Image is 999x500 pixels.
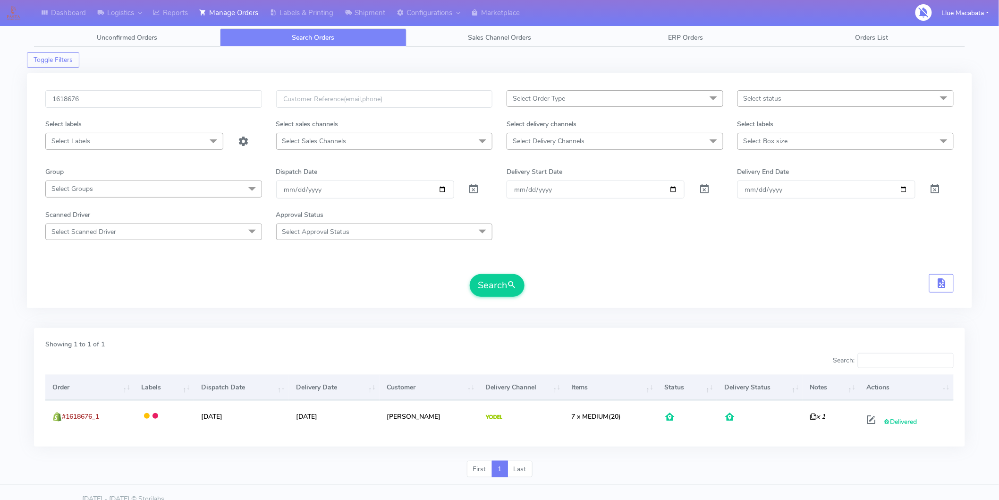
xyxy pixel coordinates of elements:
[45,90,262,108] input: Order Id
[717,375,803,400] th: Delivery Status: activate to sort column ascending
[513,94,565,103] span: Select Order Type
[97,33,157,42] span: Unconfirmed Orders
[858,353,954,368] input: Search:
[45,339,105,349] label: Showing 1 to 1 of 1
[513,137,584,146] span: Select Delivery Channels
[289,400,380,432] td: [DATE]
[859,375,954,400] th: Actions: activate to sort column ascending
[744,137,788,146] span: Select Box size
[486,415,502,420] img: Yodel
[744,94,782,103] span: Select status
[470,274,525,297] button: Search
[282,227,350,236] span: Select Approval Status
[45,375,134,400] th: Order: activate to sort column ascending
[45,167,64,177] label: Group
[276,90,493,108] input: Customer Reference(email,phone)
[380,375,479,400] th: Customer: activate to sort column ascending
[833,353,954,368] label: Search:
[478,375,564,400] th: Delivery Channel: activate to sort column ascending
[45,210,90,220] label: Scanned Driver
[51,137,90,146] span: Select Labels
[289,375,380,400] th: Delivery Date: activate to sort column ascending
[282,137,347,146] span: Select Sales Channels
[194,400,289,432] td: [DATE]
[276,119,339,129] label: Select sales channels
[737,119,774,129] label: Select labels
[52,412,62,422] img: shopify.png
[935,3,996,23] button: Llue Macabata
[62,412,99,421] span: #1618676_1
[572,412,621,421] span: (20)
[492,461,508,478] a: 1
[564,375,657,400] th: Items: activate to sort column ascending
[468,33,531,42] span: Sales Channel Orders
[855,33,889,42] span: Orders List
[507,119,576,129] label: Select delivery channels
[883,417,917,426] span: Delivered
[27,52,79,68] button: Toggle Filters
[380,400,479,432] td: [PERSON_NAME]
[507,167,562,177] label: Delivery Start Date
[51,184,93,193] span: Select Groups
[45,119,82,129] label: Select labels
[276,210,324,220] label: Approval Status
[572,412,609,421] span: 7 x MEDIUM
[803,375,859,400] th: Notes: activate to sort column ascending
[51,227,116,236] span: Select Scanned Driver
[810,412,826,421] i: x 1
[276,167,318,177] label: Dispatch Date
[657,375,717,400] th: Status: activate to sort column ascending
[194,375,289,400] th: Dispatch Date: activate to sort column ascending
[292,33,335,42] span: Search Orders
[134,375,194,400] th: Labels: activate to sort column ascending
[668,33,703,42] span: ERP Orders
[34,28,965,47] ul: Tabs
[737,167,789,177] label: Delivery End Date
